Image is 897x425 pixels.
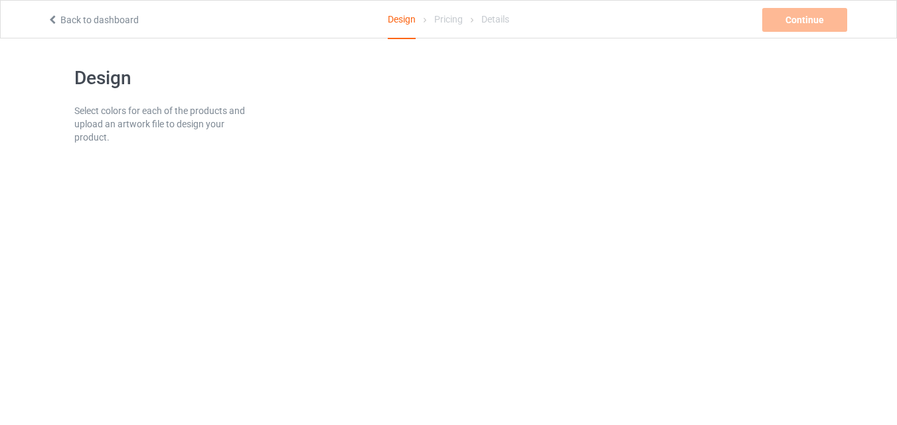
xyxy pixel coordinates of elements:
[481,1,509,38] div: Details
[47,15,139,25] a: Back to dashboard
[388,1,416,39] div: Design
[74,104,248,144] div: Select colors for each of the products and upload an artwork file to design your product.
[434,1,463,38] div: Pricing
[74,66,248,90] h1: Design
